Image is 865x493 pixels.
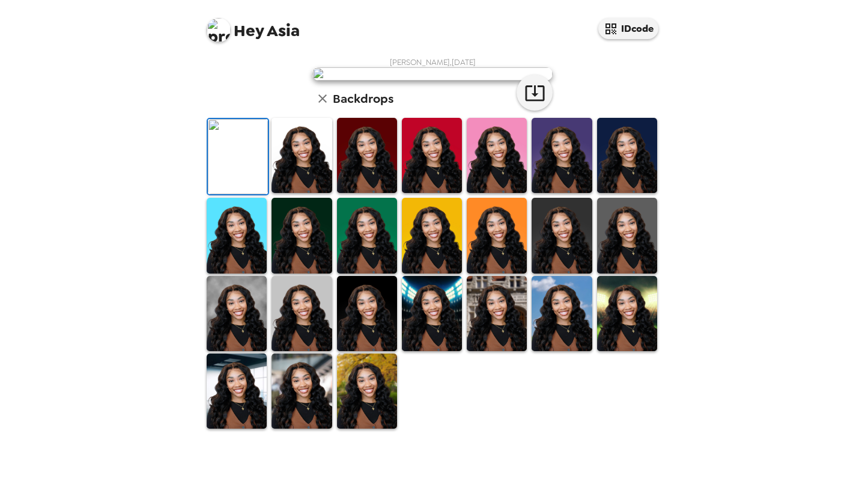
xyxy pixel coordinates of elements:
[207,18,231,42] img: profile pic
[598,18,658,39] button: IDcode
[208,119,268,194] img: Original
[234,20,264,41] span: Hey
[312,67,553,81] img: user
[390,57,476,67] span: [PERSON_NAME] , [DATE]
[207,12,300,39] span: Asia
[333,89,393,108] h6: Backdrops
